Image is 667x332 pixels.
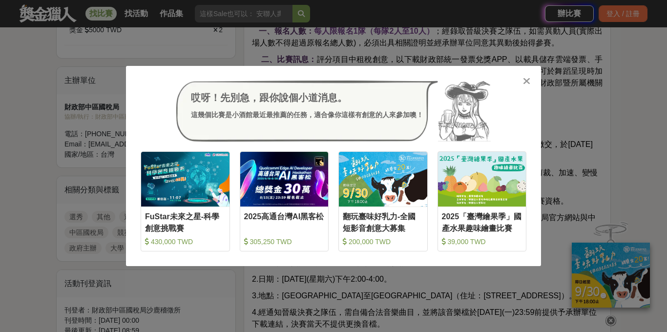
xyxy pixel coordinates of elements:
[240,151,329,251] a: Cover Image2025高通台灣AI黑客松 305,250 TWD
[191,90,423,105] div: 哎呀！先別急，跟你說個小道消息。
[438,152,526,206] img: Cover Image
[141,151,230,251] a: Cover ImageFuStar未來之星-科學創意挑戰賽 430,000 TWD
[338,151,428,251] a: Cover Image翻玩臺味好乳力-全國短影音創意大募集 200,000 TWD
[191,110,423,120] div: 這幾個比賽是小酒館最近最推薦的任務，適合像你這樣有創意的人來參加噢！
[438,81,491,142] img: Avatar
[244,211,325,233] div: 2025高通台灣AI黑客松
[141,152,229,206] img: Cover Image
[145,237,226,247] div: 430,000 TWD
[438,151,527,251] a: Cover Image2025「臺灣繪果季」國產水果趣味繪畫比賽 39,000 TWD
[442,237,522,247] div: 39,000 TWD
[244,237,325,247] div: 305,250 TWD
[240,152,329,206] img: Cover Image
[442,211,522,233] div: 2025「臺灣繪果季」國產水果趣味繪畫比賽
[339,152,427,206] img: Cover Image
[343,211,423,233] div: 翻玩臺味好乳力-全國短影音創意大募集
[145,211,226,233] div: FuStar未來之星-科學創意挑戰賽
[343,237,423,247] div: 200,000 TWD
